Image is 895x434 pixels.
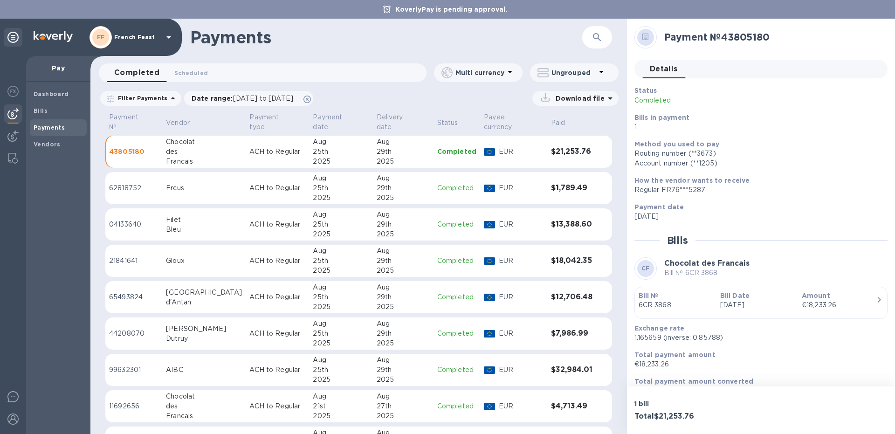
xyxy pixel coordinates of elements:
[377,302,430,312] div: 2025
[313,292,369,302] div: 25th
[551,293,593,302] h3: $12,706.48
[313,411,369,421] div: 2025
[249,147,305,157] p: ACH to Regular
[109,112,146,132] p: Payment №
[437,365,476,375] p: Completed
[641,265,650,272] b: CF
[551,147,593,156] h3: $21,253.76
[634,149,880,158] div: Routing number (**3673)
[249,329,305,338] p: ACH to Regular
[377,229,430,239] div: 2025
[313,183,369,193] div: 25th
[377,375,430,385] div: 2025
[551,365,593,374] h3: $32,984.01
[437,220,476,229] p: Completed
[484,112,531,132] p: Payee currency
[377,401,430,411] div: 27th
[313,282,369,292] div: Aug
[34,63,83,73] p: Pay
[634,185,880,195] div: Regular FR76***5287
[166,297,242,307] div: d'Antan
[499,292,544,302] p: EUR
[437,329,476,338] p: Completed
[499,329,544,338] p: EUR
[34,124,65,131] b: Payments
[174,68,208,78] span: Scheduled
[377,329,430,338] div: 29th
[720,292,750,299] b: Bill Date
[634,177,750,184] b: How the vendor wants to receive
[634,351,716,358] b: Total payment amount
[313,319,369,329] div: Aug
[166,392,242,401] div: Chocolat
[437,183,476,193] p: Completed
[109,256,158,266] p: 21841641
[377,112,430,132] span: Delivery date
[634,324,685,332] b: Exchange rate
[634,140,719,148] b: Method you used to pay
[377,365,430,375] div: 29th
[634,287,888,319] button: Bill №6CR 3868Bill Date[DATE]Amount€18,233.26
[249,220,305,229] p: ACH to Regular
[484,112,544,132] span: Payee currency
[377,183,430,193] div: 29th
[109,329,158,338] p: 44208070
[249,183,305,193] p: ACH to Regular
[437,147,476,156] p: Completed
[192,94,298,103] p: Date range :
[551,402,593,411] h3: $4,713.49
[377,338,430,348] div: 2025
[313,355,369,365] div: Aug
[377,220,430,229] div: 29th
[377,355,430,365] div: Aug
[455,68,504,77] p: Multi currency
[377,173,430,183] div: Aug
[313,246,369,256] div: Aug
[437,292,476,302] p: Completed
[377,157,430,166] div: 2025
[313,302,369,312] div: 2025
[634,412,757,421] h3: Total $21,253.76
[802,300,876,310] div: €18,233.26
[109,365,158,375] p: 99632301
[377,292,430,302] div: 29th
[313,147,369,157] div: 25th
[551,329,593,338] h3: $7,986.99
[166,215,242,225] div: Filet
[34,90,69,97] b: Dashboard
[551,184,593,193] h3: $1,789.49
[313,157,369,166] div: 2025
[166,137,242,147] div: Chocolat
[377,411,430,421] div: 2025
[664,31,880,43] h2: Payment № 43805180
[551,118,578,128] span: Paid
[377,266,430,276] div: 2025
[313,112,369,132] span: Payment date
[499,401,544,411] p: EUR
[34,141,61,148] b: Vendors
[109,183,158,193] p: 62818752
[166,225,242,234] div: Bleu
[166,334,242,344] div: Dutruy
[166,118,190,128] p: Vendor
[437,256,476,266] p: Completed
[166,256,242,266] div: Gloux
[377,256,430,266] div: 29th
[313,137,369,147] div: Aug
[377,147,430,157] div: 29th
[802,292,830,299] b: Amount
[499,183,544,193] p: EUR
[377,112,418,132] p: Delivery date
[233,95,293,102] span: [DATE] to [DATE]
[634,399,757,408] p: 1 bill
[249,256,305,266] p: ACH to Regular
[667,234,688,246] h2: Bills
[551,256,593,265] h3: $18,042.35
[639,292,659,299] b: Bill №
[109,292,158,302] p: 65493824
[166,411,242,421] div: Francais
[114,34,161,41] p: French Feast
[34,31,73,42] img: Logo
[313,392,369,401] div: Aug
[166,157,242,166] div: Francais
